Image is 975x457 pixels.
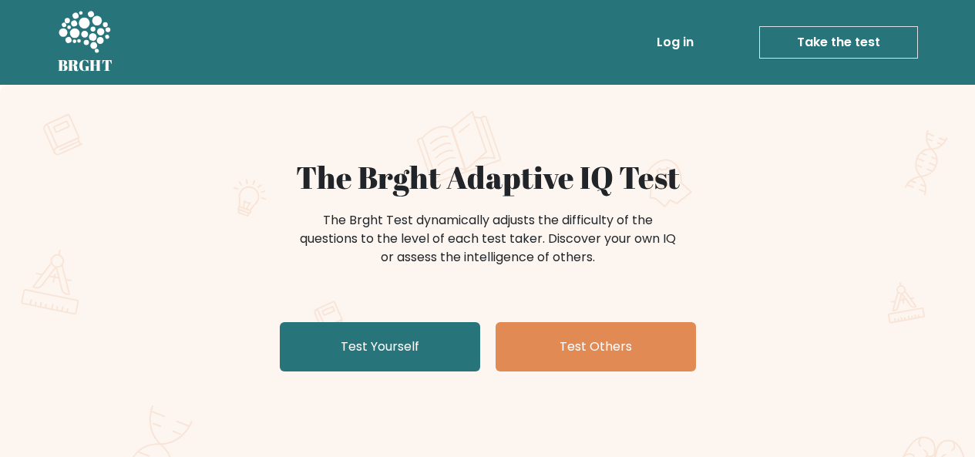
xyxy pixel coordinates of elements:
a: Log in [651,27,700,58]
div: The Brght Test dynamically adjusts the difficulty of the questions to the level of each test take... [295,211,681,267]
a: Take the test [759,26,918,59]
a: BRGHT [58,6,113,79]
h1: The Brght Adaptive IQ Test [112,159,864,196]
a: Test Yourself [280,322,480,371]
h5: BRGHT [58,56,113,75]
a: Test Others [496,322,696,371]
